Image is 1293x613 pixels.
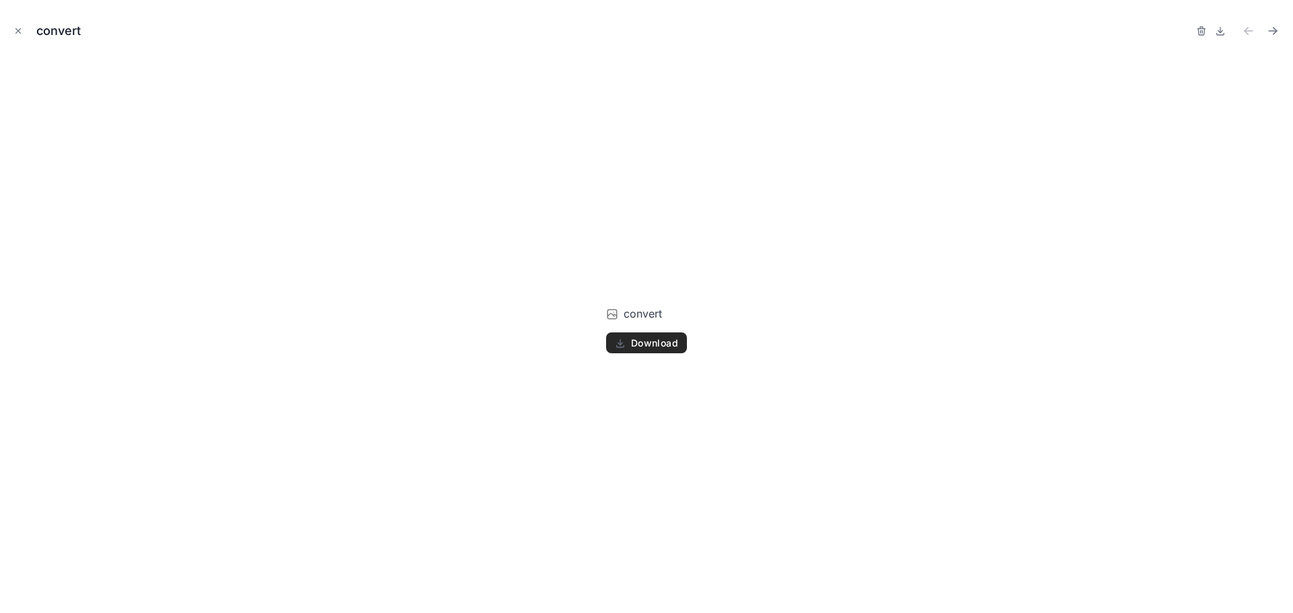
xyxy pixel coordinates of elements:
button: Previous file [1239,22,1258,40]
span: convert [624,307,662,320]
button: Download [606,332,687,354]
span: Download [631,337,678,349]
button: Close modal [11,24,26,38]
div: convert [36,22,92,40]
button: Next file [1263,22,1282,40]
